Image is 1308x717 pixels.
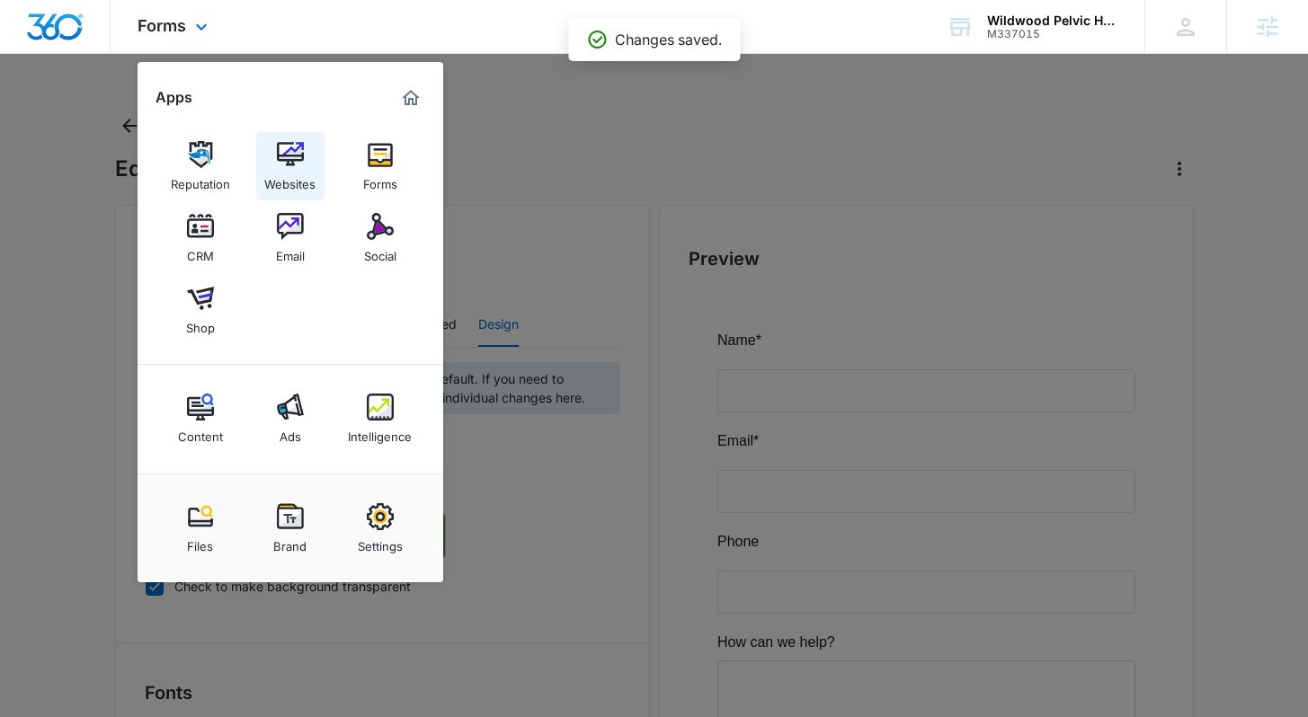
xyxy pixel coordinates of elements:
[256,132,325,200] a: Websites
[166,204,235,272] a: CRM
[18,512,116,534] label: General Inquiry
[12,666,57,681] span: Submit
[358,530,403,553] div: Settings
[256,204,325,272] a: Email
[396,84,425,112] a: Marketing 360® Dashboard
[18,483,72,505] label: Option 2
[187,530,213,553] div: Files
[138,16,186,35] span: Forms
[987,13,1118,28] div: account name
[348,420,412,444] div: Intelligence
[276,240,305,263] div: Email
[166,494,235,562] a: Files
[18,455,72,476] label: Option 3
[166,385,235,453] a: Content
[364,240,396,263] div: Social
[987,28,1118,40] div: account id
[280,420,301,444] div: Ads
[166,132,235,200] a: Reputation
[346,204,414,272] a: Social
[156,89,192,106] h2: Apps
[615,29,722,50] p: Changes saved.
[178,420,223,444] div: Content
[363,168,397,191] div: Forms
[346,494,414,562] a: Settings
[346,132,414,200] a: Forms
[171,168,230,191] div: Reputation
[273,530,307,553] div: Brand
[256,385,325,453] a: Ads
[186,312,215,335] div: Shop
[187,240,214,263] div: CRM
[166,276,235,344] a: Shop
[264,168,316,191] div: Websites
[256,494,325,562] a: Brand
[346,385,414,453] a: Intelligence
